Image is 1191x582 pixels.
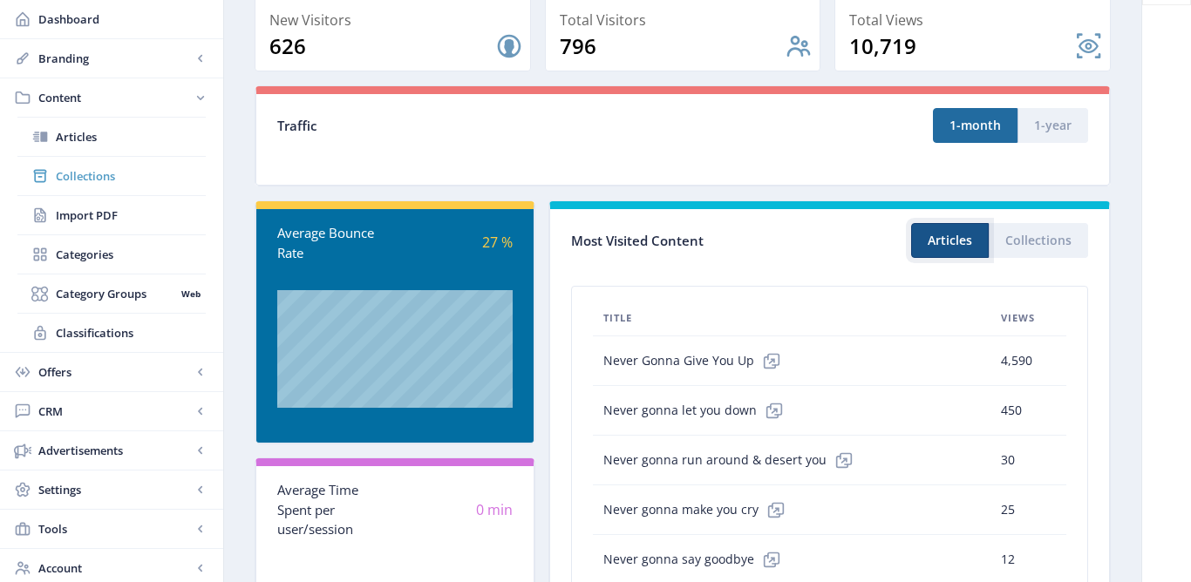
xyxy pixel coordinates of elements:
[56,324,206,342] span: Classifications
[482,233,513,252] span: 27 %
[269,32,495,60] div: 626
[17,196,206,234] a: Import PDF
[1001,400,1022,421] span: 450
[849,8,1103,32] div: Total Views
[1001,308,1035,328] span: Views
[38,363,192,381] span: Offers
[603,350,754,371] span: Never Gonna Give You Up
[603,308,632,328] span: Title
[560,8,813,32] div: Total Visitors
[277,480,395,539] div: Average Time Spent per user/session
[571,227,829,254] div: Most Visited Content
[38,442,192,459] span: Advertisements
[17,118,206,156] a: Articles
[38,481,192,498] span: Settings
[603,499,759,520] span: Never gonna make you cry
[17,314,206,352] a: Classifications
[989,223,1088,258] button: Collections
[56,167,206,185] span: Collections
[38,89,192,106] span: Content
[56,285,175,302] span: Category Groups
[56,246,206,263] span: Categories
[277,116,683,136] div: Traffic
[17,157,206,195] a: Collections
[911,223,989,258] button: Articles
[56,206,206,224] span: Import PDF
[560,32,786,60] div: 796
[38,520,192,538] span: Tools
[1001,549,1015,570] span: 12
[603,400,757,421] span: Never gonna let you down
[1017,108,1088,143] button: 1-year
[1001,350,1032,371] span: 4,590
[849,32,1075,60] div: 10,719
[38,50,192,67] span: Branding
[277,223,395,262] div: Average Bounce Rate
[1001,450,1015,470] span: 30
[603,549,754,570] span: Never gonna say goodbye
[38,559,192,577] span: Account
[395,500,513,520] div: 0 min
[56,128,206,145] span: Articles
[933,108,1017,143] button: 1-month
[269,8,523,32] div: New Visitors
[17,274,206,313] a: Category GroupsWeb
[17,235,206,274] a: Categories
[38,403,192,420] span: CRM
[1001,499,1015,520] span: 25
[175,285,206,302] nb-badge: Web
[603,450,827,470] span: Never gonna run around & desert you
[38,10,209,28] span: Dashboard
